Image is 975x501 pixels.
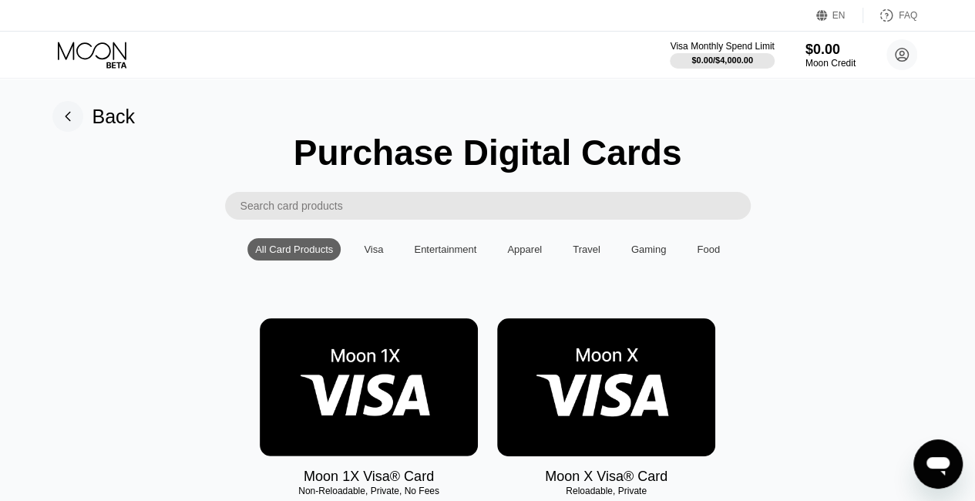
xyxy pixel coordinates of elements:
div: Apparel [507,244,542,255]
div: Back [92,106,136,128]
div: Reloadable, Private [497,486,715,496]
div: Visa [356,238,391,261]
input: Search card products [240,192,751,220]
div: Entertainment [414,244,476,255]
div: Visa [364,244,383,255]
div: Travel [565,238,608,261]
div: Purchase Digital Cards [294,132,682,173]
div: Food [697,244,720,255]
div: Travel [573,244,600,255]
div: FAQ [863,8,917,23]
div: Food [689,238,728,261]
div: $0.00 [805,42,856,58]
div: $0.00Moon Credit [805,42,856,69]
div: Visa Monthly Spend Limit [670,41,774,52]
div: Entertainment [406,238,484,261]
div: EN [816,8,863,23]
div: Moon Credit [805,58,856,69]
div: Non-Reloadable, Private, No Fees [260,486,478,496]
div: All Card Products [247,238,341,261]
div: Moon X Visa® Card [545,469,667,485]
div: EN [832,10,846,21]
div: $0.00 / $4,000.00 [691,55,753,65]
div: FAQ [899,10,917,21]
div: Gaming [624,238,674,261]
div: Visa Monthly Spend Limit$0.00/$4,000.00 [670,41,774,69]
div: Moon 1X Visa® Card [304,469,434,485]
div: Apparel [499,238,550,261]
iframe: Button to launch messaging window [913,439,963,489]
div: Gaming [631,244,667,255]
div: Back [52,101,136,132]
div: All Card Products [255,244,333,255]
